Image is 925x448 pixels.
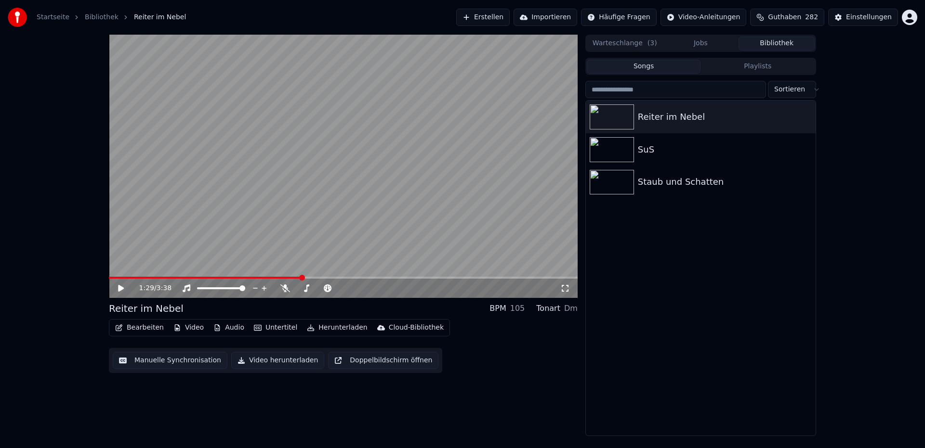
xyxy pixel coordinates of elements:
button: Video [170,321,208,334]
button: Herunterladen [303,321,371,334]
a: Startseite [37,13,69,22]
div: Reiter im Nebel [109,302,184,315]
button: Warteschlange [587,37,663,51]
button: Einstellungen [828,9,898,26]
div: BPM [489,303,506,314]
button: Doppelbildschirm öffnen [328,352,438,369]
button: Untertitel [250,321,301,334]
button: Songs [587,60,701,74]
div: / [139,283,162,293]
div: Cloud-Bibliothek [389,323,444,333]
span: Guthaben [768,13,801,22]
span: 3:38 [157,283,172,293]
button: Bibliothek [739,37,815,51]
div: Dm [564,303,578,314]
span: Reiter im Nebel [134,13,186,22]
div: Einstellungen [846,13,892,22]
button: Häufige Fragen [581,9,657,26]
button: Guthaben282 [750,9,824,26]
button: Jobs [663,37,739,51]
button: Importieren [514,9,577,26]
span: 1:29 [139,283,154,293]
button: Audio [210,321,248,334]
div: SuS [638,143,812,156]
img: youka [8,8,27,27]
span: 282 [805,13,818,22]
span: ( 3 ) [647,38,657,48]
nav: breadcrumb [37,13,186,22]
button: Bearbeiten [111,321,168,334]
div: Reiter im Nebel [638,110,812,124]
button: Manuelle Synchronisation [113,352,227,369]
div: 105 [510,303,525,314]
span: Sortieren [774,85,805,94]
div: Staub und Schatten [638,175,812,189]
div: Tonart [536,303,560,314]
button: Erstellen [456,9,510,26]
a: Bibliothek [85,13,119,22]
button: Playlists [700,60,815,74]
button: Video herunterladen [231,352,324,369]
button: Video-Anleitungen [661,9,747,26]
